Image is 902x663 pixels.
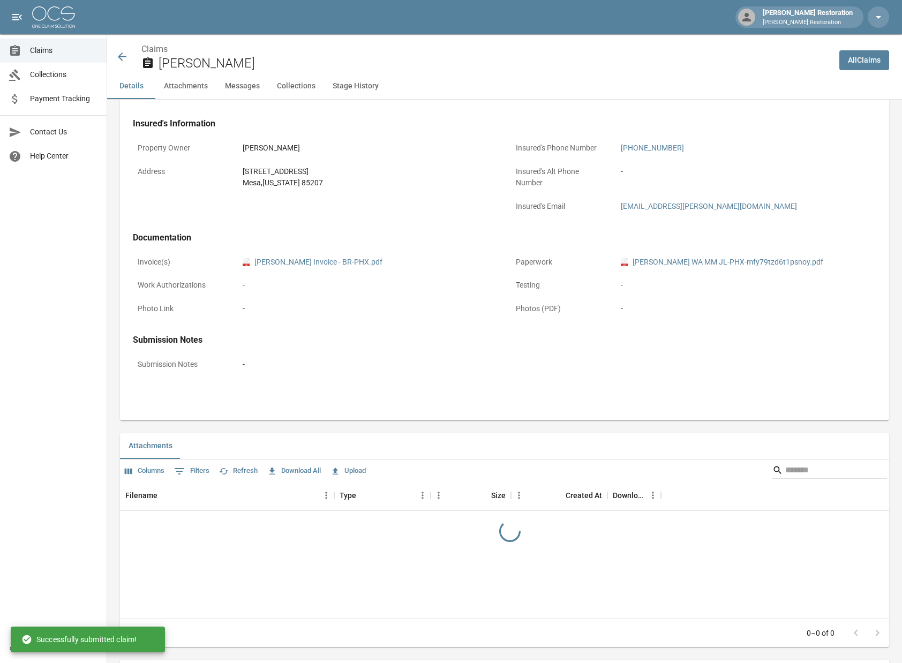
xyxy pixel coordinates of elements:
[155,73,216,99] button: Attachments
[30,126,98,138] span: Contact Us
[511,138,607,159] p: Insured's Phone Number
[243,303,245,314] div: -
[763,18,853,27] p: [PERSON_NAME] Restoration
[415,487,431,503] button: Menu
[30,69,98,80] span: Collections
[621,303,871,314] div: -
[431,487,447,503] button: Menu
[511,480,607,510] div: Created At
[758,7,857,27] div: [PERSON_NAME] Restoration
[607,480,661,510] div: Download
[171,463,212,480] button: Show filters
[621,166,623,177] div: -
[243,257,382,268] a: pdf[PERSON_NAME] Invoice - BR-PHX.pdf
[30,93,98,104] span: Payment Tracking
[621,280,871,291] div: -
[772,462,887,481] div: Search
[141,44,168,54] a: Claims
[30,150,98,162] span: Help Center
[243,166,323,177] div: [STREET_ADDRESS]
[133,118,876,129] h4: Insured's Information
[133,232,876,243] h4: Documentation
[621,202,797,210] a: [EMAIL_ADDRESS][PERSON_NAME][DOMAIN_NAME]
[120,433,181,459] button: Attachments
[340,480,356,510] div: Type
[243,359,245,370] div: -
[107,73,902,99] div: anchor tabs
[621,257,823,268] a: pdf[PERSON_NAME] WA MM JL-PHX-mfy79tzd6t1psnoy.pdf
[216,73,268,99] button: Messages
[807,628,835,638] p: 0–0 of 0
[243,280,493,291] div: -
[21,630,137,649] div: Successfully submitted claim!
[216,463,260,479] button: Refresh
[268,73,324,99] button: Collections
[318,487,334,503] button: Menu
[621,144,684,152] a: [PHONE_NUMBER]
[334,480,431,510] div: Type
[133,161,229,182] p: Address
[491,480,506,510] div: Size
[133,354,229,375] p: Submission Notes
[511,161,607,193] p: Insured's Alt Phone Number
[30,45,98,56] span: Claims
[645,487,661,503] button: Menu
[10,643,97,654] div: © 2025 One Claim Solution
[243,142,300,154] div: [PERSON_NAME]
[511,275,607,296] p: Testing
[133,298,229,319] p: Photo Link
[324,73,387,99] button: Stage History
[431,480,511,510] div: Size
[511,252,607,273] p: Paperwork
[511,487,527,503] button: Menu
[120,480,334,510] div: Filename
[511,196,607,217] p: Insured's Email
[120,433,889,459] div: related-list tabs
[265,463,324,479] button: Download All
[511,298,607,319] p: Photos (PDF)
[133,252,229,273] p: Invoice(s)
[125,480,157,510] div: Filename
[328,463,369,479] button: Upload
[613,480,645,510] div: Download
[839,50,889,70] a: AllClaims
[243,177,323,189] div: Mesa , [US_STATE] 85207
[159,56,831,71] h2: [PERSON_NAME]
[133,138,229,159] p: Property Owner
[566,480,602,510] div: Created At
[6,6,28,28] button: open drawer
[141,43,831,56] nav: breadcrumb
[133,275,229,296] p: Work Authorizations
[107,73,155,99] button: Details
[122,463,167,479] button: Select columns
[133,335,876,345] h4: Submission Notes
[32,6,75,28] img: ocs-logo-white-transparent.png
